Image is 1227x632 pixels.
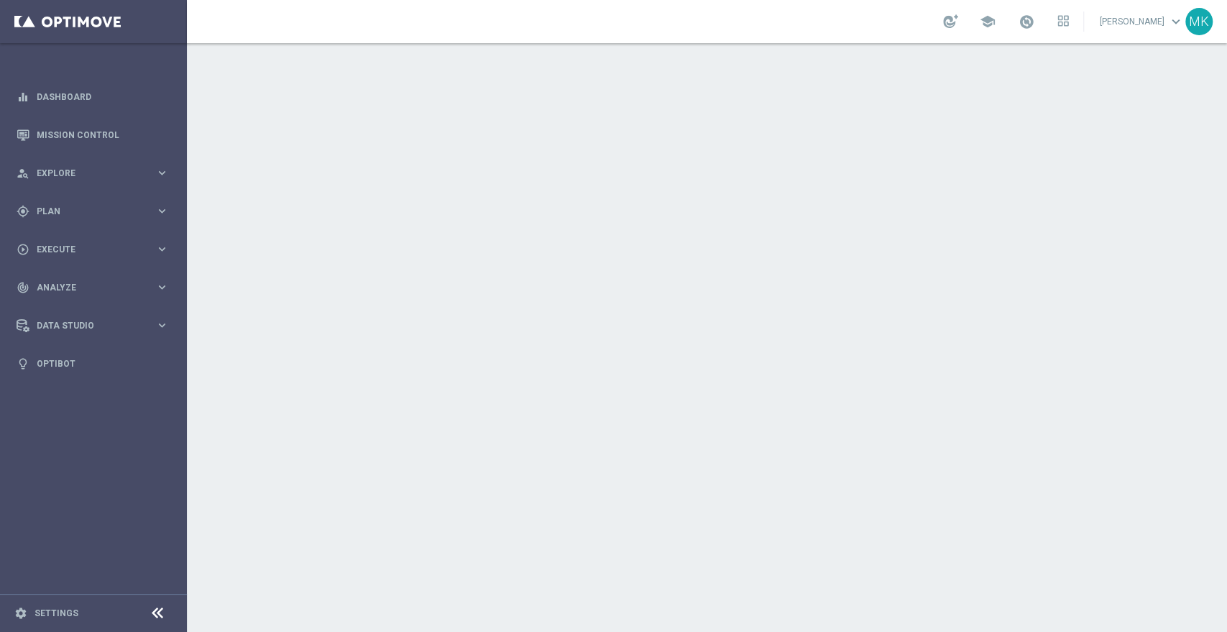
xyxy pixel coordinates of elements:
[17,281,29,294] i: track_changes
[17,167,29,180] i: person_search
[37,78,169,116] a: Dashboard
[16,91,170,103] button: equalizer Dashboard
[1168,14,1184,29] span: keyboard_arrow_down
[17,344,169,383] div: Optibot
[17,243,155,256] div: Execute
[37,344,169,383] a: Optibot
[16,206,170,217] button: gps_fixed Plan keyboard_arrow_right
[16,358,170,370] button: lightbulb Optibot
[17,205,155,218] div: Plan
[37,169,155,178] span: Explore
[16,129,170,141] button: Mission Control
[17,116,169,154] div: Mission Control
[17,357,29,370] i: lightbulb
[17,91,29,104] i: equalizer
[37,207,155,216] span: Plan
[35,609,78,618] a: Settings
[155,319,169,332] i: keyboard_arrow_right
[155,280,169,294] i: keyboard_arrow_right
[155,242,169,256] i: keyboard_arrow_right
[37,283,155,292] span: Analyze
[17,243,29,256] i: play_circle_outline
[980,14,996,29] span: school
[16,244,170,255] button: play_circle_outline Execute keyboard_arrow_right
[16,320,170,331] button: Data Studio keyboard_arrow_right
[17,281,155,294] div: Analyze
[16,282,170,293] button: track_changes Analyze keyboard_arrow_right
[17,78,169,116] div: Dashboard
[37,245,155,254] span: Execute
[1185,8,1213,35] div: MK
[14,607,27,620] i: settings
[17,319,155,332] div: Data Studio
[155,166,169,180] i: keyboard_arrow_right
[37,321,155,330] span: Data Studio
[17,205,29,218] i: gps_fixed
[1098,11,1185,32] a: [PERSON_NAME]keyboard_arrow_down
[37,116,169,154] a: Mission Control
[16,168,170,179] button: person_search Explore keyboard_arrow_right
[17,167,155,180] div: Explore
[155,204,169,218] i: keyboard_arrow_right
